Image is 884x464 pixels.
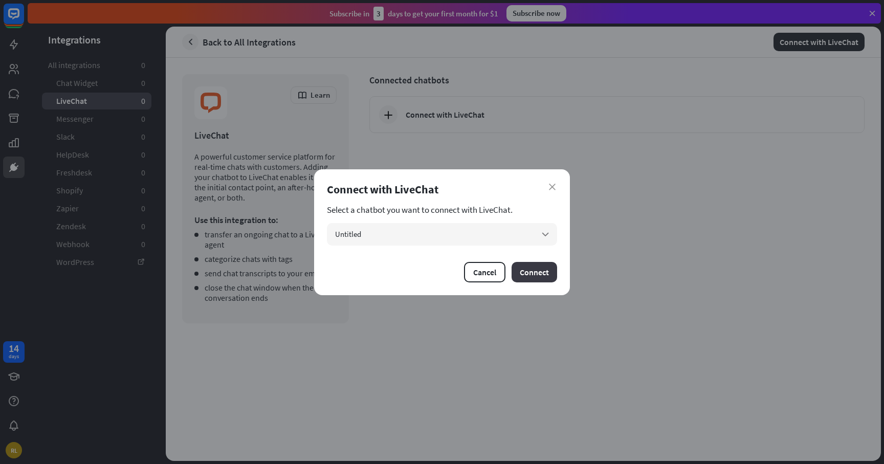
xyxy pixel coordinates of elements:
section: Select a chatbot you want to connect with LiveChat. [327,205,557,215]
div: Connect with LiveChat [327,182,557,196]
span: Untitled [335,229,361,239]
button: Cancel [464,262,505,282]
button: Open LiveChat chat widget [8,4,39,35]
i: arrow_down [540,229,551,240]
button: Connect [512,262,557,282]
i: close [549,184,556,190]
